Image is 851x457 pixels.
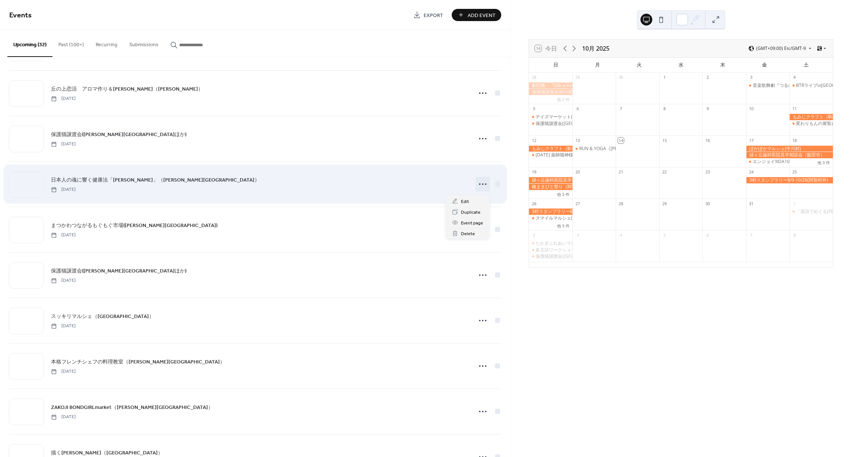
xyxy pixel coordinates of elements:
[618,169,623,175] div: 21
[51,403,213,412] a: ZAKOJI BONDGIRLmarket（[PERSON_NAME][GEOGRAPHIC_DATA]）
[756,46,806,51] span: (GMT+09:00) Etc/GMT-9
[529,82,573,89] div: 劇団雅 『Life is fun～明日に向かって～』（飯田市）
[529,209,573,215] div: 3村スタンプラリー8/9-10/26(阿智村外)
[662,106,667,112] div: 8
[529,247,573,253] div: 多言語ワークショップ（飯田市）
[535,58,577,72] div: 日
[51,232,76,238] span: [DATE]
[705,75,710,80] div: 2
[536,114,653,120] div: デイズマーケット([GEOGRAPHIC_DATA][PERSON_NAME])
[575,201,580,206] div: 27
[452,9,501,21] button: Add Event
[575,232,580,238] div: 3
[461,219,483,227] span: Event page
[529,152,573,158] div: 猫の日 薬師猫神様縁日(高森町)
[529,121,573,127] div: 保護猫譲渡会(高森町ほか)
[536,152,630,158] div: [DATE] 薬師猫神様縁日([GEOGRAPHIC_DATA])
[123,30,164,56] button: Submissions
[746,82,790,89] div: 音楽歌舞劇『つるの恩がえし』（飯田市）
[468,11,496,19] span: Add Event
[748,138,754,143] div: 17
[424,11,443,19] span: Export
[792,138,797,143] div: 18
[662,138,667,143] div: 15
[51,448,163,457] a: 描く[PERSON_NAME]（[GEOGRAPHIC_DATA]）
[662,201,667,206] div: 29
[554,190,573,198] button: 他 3 件
[662,169,667,175] div: 22
[554,222,573,229] button: 他 3 件
[785,58,827,72] div: 土
[531,138,537,143] div: 12
[51,414,76,420] span: [DATE]
[575,75,580,80] div: 29
[662,75,667,80] div: 1
[51,267,187,275] span: 保護猫譲渡会([PERSON_NAME][GEOGRAPHIC_DATA]ほか)
[705,106,710,112] div: 9
[618,58,660,72] div: 火
[529,114,573,120] div: デイズマーケット(中川村)
[51,312,154,321] a: スッキリマルシェ（[GEOGRAPHIC_DATA]）
[536,240,632,247] div: たかぎふれあいマルシェ（喬[PERSON_NAME]）
[51,130,187,139] a: 保護猫譲渡会([PERSON_NAME][GEOGRAPHIC_DATA]ほか)
[748,201,754,206] div: 31
[575,169,580,175] div: 20
[531,232,537,238] div: 2
[575,138,580,143] div: 13
[51,176,260,184] a: 日本人の魂に響く健康法「[PERSON_NAME]」（[PERSON_NAME][GEOGRAPHIC_DATA]）
[51,221,218,230] a: まつかわつながるもぐもぐ市場([PERSON_NAME][GEOGRAPHIC_DATA])
[408,9,449,21] a: Export
[789,121,833,127] div: 変わりもんの展覧会12（松川町）
[792,106,797,112] div: 11
[705,201,710,206] div: 30
[792,201,797,206] div: 1
[705,169,710,175] div: 23
[51,358,225,366] a: 本格フレンチシェフの料理教室（[PERSON_NAME][GEOGRAPHIC_DATA]）
[554,95,573,103] button: 他 2 件
[7,30,52,57] button: Upcoming (32)
[705,138,710,143] div: 16
[529,240,573,247] div: たかぎふれあいマルシェ（喬木村）
[744,58,785,72] div: 金
[531,75,537,80] div: 28
[51,449,163,457] span: 描く[PERSON_NAME]（[GEOGRAPHIC_DATA]）
[51,186,76,193] span: [DATE]
[746,146,833,152] div: ぽかぽかマルシェ(中川村)
[746,177,833,183] div: 3村スタンプラリー8/9-10/26(阿智村外)
[748,75,754,80] div: 3
[529,253,573,260] div: 保護猫譲渡会(高森町ほか)
[51,368,76,375] span: [DATE]
[52,30,90,56] button: Past (100+)
[748,232,754,238] div: 7
[51,176,260,184] span: 日本人の魂に響く健康法「[PERSON_NAME]」（[PERSON_NAME][GEOGRAPHIC_DATA]）
[814,159,833,166] button: 他 3 件
[582,44,609,53] div: 10月 2025
[461,209,481,216] span: Duplicate
[51,267,187,275] a: 保護猫譲渡会([PERSON_NAME][GEOGRAPHIC_DATA]ほか)
[531,106,537,112] div: 5
[792,169,797,175] div: 25
[51,85,203,93] a: 丘の上恋活 アロマ作り＆[PERSON_NAME]（[PERSON_NAME]）
[51,277,76,284] span: [DATE]
[51,358,225,366] span: 本格フレンチシェフの料理教室（[PERSON_NAME][GEOGRAPHIC_DATA]）
[9,8,32,23] span: Events
[51,95,76,102] span: [DATE]
[618,106,623,112] div: 7
[461,230,475,238] span: Delete
[618,232,623,238] div: 4
[461,198,469,206] span: Edit
[792,232,797,238] div: 8
[748,106,754,112] div: 10
[536,121,619,127] div: 保護猫譲渡会([GEOGRAPHIC_DATA]ほか)
[536,215,653,221] div: スマイルマルシェ([PERSON_NAME][GEOGRAPHIC_DATA])
[618,138,623,143] div: 14
[753,159,807,165] div: エンジョイ!IIDA10月号発行
[792,75,797,80] div: 4
[618,201,623,206] div: 28
[51,323,76,329] span: [DATE]
[746,152,833,158] div: 緑ヶ丘歯科医院見学相談会（飯田市）
[536,247,668,253] div: 多言語ワークショップ（[PERSON_NAME][GEOGRAPHIC_DATA]）
[575,106,580,112] div: 6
